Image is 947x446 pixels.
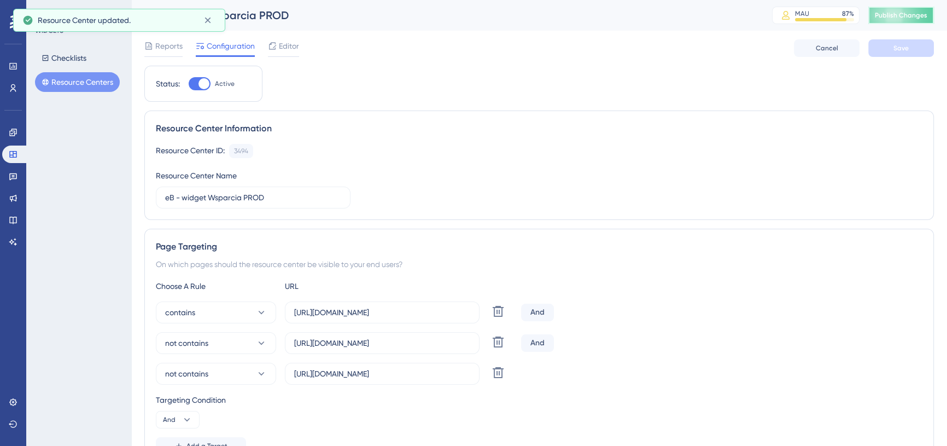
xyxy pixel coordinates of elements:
[795,9,809,18] div: MAU
[38,14,131,27] span: Resource Center updated.
[165,192,341,204] input: Type your Resource Center name
[794,39,860,57] button: Cancel
[207,39,255,53] span: Configuration
[156,77,180,90] div: Status:
[875,11,927,20] span: Publish Changes
[294,337,470,349] input: yourwebsite.com/path
[279,39,299,53] span: Editor
[156,363,276,385] button: not contains
[816,44,838,53] span: Cancel
[156,258,922,271] div: On which pages should the resource center be visible to your end users?
[156,280,276,293] div: Choose A Rule
[893,44,909,53] span: Save
[165,306,195,319] span: contains
[155,39,183,53] span: Reports
[165,337,208,350] span: not contains
[215,79,235,88] span: Active
[156,240,922,253] div: Page Targeting
[35,48,93,68] button: Checklists
[35,72,120,92] button: Resource Centers
[868,7,934,24] button: Publish Changes
[163,415,176,424] span: And
[842,9,854,18] div: 87 %
[294,306,470,318] input: yourwebsite.com/path
[294,368,470,380] input: yourwebsite.com/path
[156,169,237,182] div: Resource Center Name
[165,367,208,380] span: not contains
[521,334,554,352] div: And
[156,144,225,158] div: Resource Center ID:
[156,122,922,135] div: Resource Center Information
[521,304,554,321] div: And
[144,8,745,23] div: eB - widget Wsparcia PROD
[234,147,248,155] div: 3494
[156,411,200,428] button: And
[156,393,922,407] div: Targeting Condition
[868,39,934,57] button: Save
[156,302,276,323] button: contains
[285,280,405,293] div: URL
[156,332,276,354] button: not contains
